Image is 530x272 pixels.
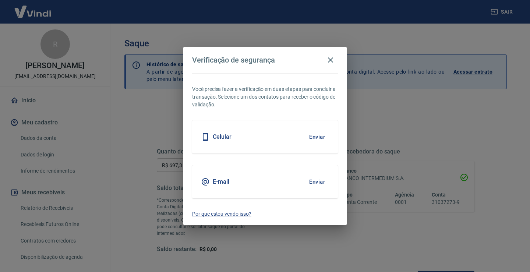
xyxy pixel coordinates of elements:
button: Enviar [305,174,329,190]
a: Por que estou vendo isso? [192,210,338,218]
button: Enviar [305,129,329,145]
h5: Celular [213,133,232,141]
p: Você precisa fazer a verificação em duas etapas para concluir a transação. Selecione um dos conta... [192,85,338,109]
h4: Verificação de segurança [192,56,275,64]
h5: E-mail [213,178,229,186]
